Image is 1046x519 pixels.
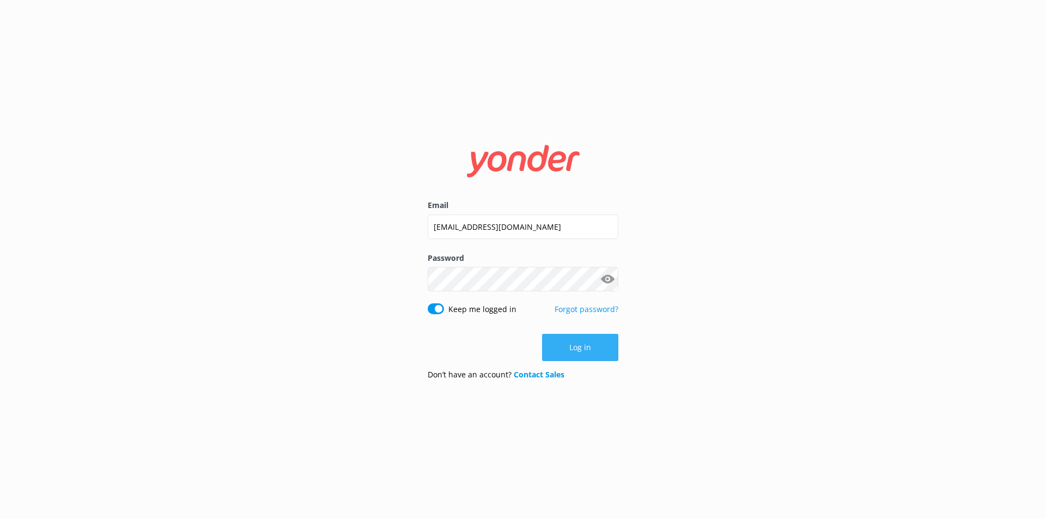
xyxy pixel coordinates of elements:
[555,304,618,314] a: Forgot password?
[542,334,618,361] button: Log in
[428,199,618,211] label: Email
[597,268,618,290] button: Show password
[514,369,564,380] a: Contact Sales
[448,303,516,315] label: Keep me logged in
[428,215,618,239] input: user@emailaddress.com
[428,369,564,381] p: Don’t have an account?
[428,252,618,264] label: Password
